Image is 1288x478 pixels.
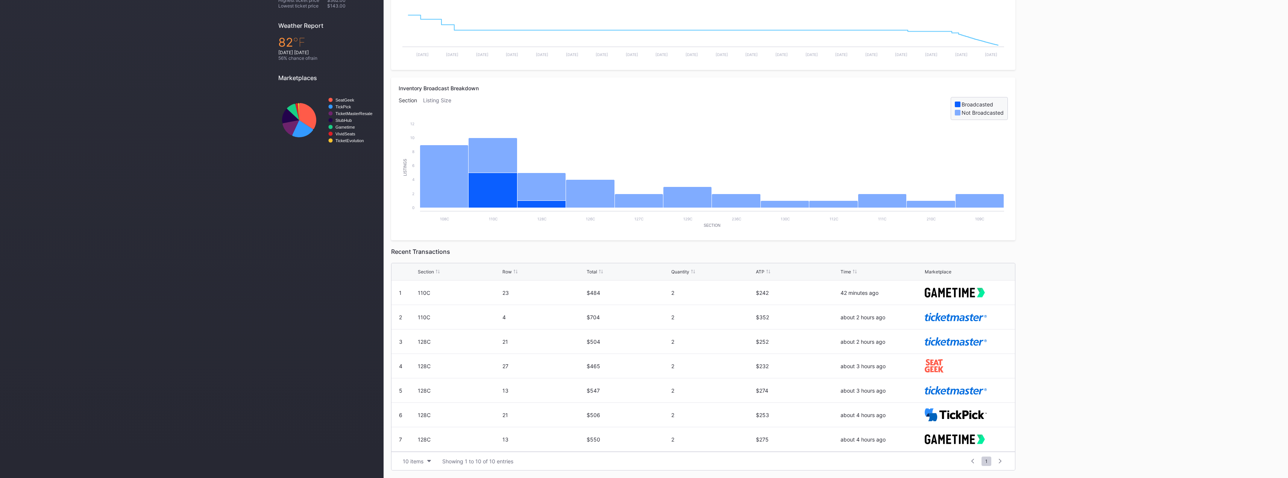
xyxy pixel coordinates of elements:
text: [DATE] [416,52,429,57]
text: [DATE] [865,52,878,57]
div: $253 [756,412,839,418]
text: [DATE] [686,52,698,57]
div: Lowest ticket price [278,3,327,9]
div: about 2 hours ago [840,338,923,345]
text: [DATE] [895,52,907,57]
text: 109C [975,217,984,221]
div: $504 [587,338,669,345]
svg: Chart title [278,87,376,153]
div: 110C [418,290,501,296]
text: [DATE] [925,52,938,57]
text: VividSeats [335,132,355,136]
div: 110C [418,314,501,320]
text: 4 [412,177,414,182]
div: 5 [399,387,402,394]
svg: Chart title [399,120,1008,233]
div: 3 [399,338,402,345]
div: 6 [399,412,402,418]
text: TickPick [335,105,351,109]
div: 21 [502,338,585,345]
img: gametime.svg [925,288,985,297]
div: Section [418,269,434,275]
text: [DATE] [566,52,578,57]
div: $704 [587,314,669,320]
text: Listings [403,159,407,176]
div: about 3 hours ago [840,387,923,394]
div: ATP [756,269,765,275]
text: [DATE] [775,52,788,57]
div: $274 [756,387,839,394]
img: gametime.svg [925,434,985,444]
div: 82 [278,35,376,50]
text: 108C [440,217,449,221]
div: 2 [671,363,754,369]
text: [DATE] [806,52,818,57]
text: 130C [781,217,790,221]
div: 23 [502,290,585,296]
div: Total [587,269,597,275]
text: [DATE] [716,52,728,57]
div: Not Broadcasted [962,109,1004,116]
img: TickPick_logo.svg [925,408,987,422]
div: Quantity [671,269,689,275]
text: 12 [410,121,414,126]
div: 4 [502,314,585,320]
div: $232 [756,363,839,369]
span: 1 [982,457,991,466]
text: TicketMasterResale [335,111,372,116]
text: SeatGeek [335,98,354,102]
text: 111C [878,217,886,221]
text: 112C [830,217,838,221]
div: 42 minutes ago [840,290,923,296]
div: 27 [502,363,585,369]
div: $275 [756,436,839,443]
text: [DATE] [985,52,997,57]
div: $242 [756,290,839,296]
div: $465 [587,363,669,369]
div: $506 [587,412,669,418]
div: Broadcasted [962,101,993,108]
div: 2 [671,387,754,394]
div: 2 [671,338,754,345]
div: 128C [418,363,501,369]
text: [DATE] [536,52,548,57]
div: $484 [587,290,669,296]
text: 129C [683,217,692,221]
div: Marketplace [925,269,951,275]
text: 127C [634,217,643,221]
div: Showing 1 to 10 of 10 entries [442,458,513,464]
img: ticketmaster.svg [925,313,987,321]
text: Section [704,223,720,228]
div: $143.00 [327,3,376,9]
text: TicketEvolution [335,138,364,143]
text: 128C [537,217,546,221]
div: [DATE] [DATE] [278,50,376,55]
div: 21 [502,412,585,418]
div: Weather Report [278,22,376,29]
div: 128C [418,338,501,345]
text: [DATE] [506,52,518,57]
div: about 3 hours ago [840,363,923,369]
img: ticketmaster.svg [925,337,987,346]
svg: Chart title [399,6,1008,62]
div: 2 [671,290,754,296]
div: 10 items [403,458,423,464]
text: 126C [586,217,595,221]
div: 56 % chance of rain [278,55,376,61]
div: Section [399,97,423,120]
div: $547 [587,387,669,394]
div: 2 [671,412,754,418]
div: Inventory Broadcast Breakdown [399,85,1008,91]
button: 10 items [399,456,435,466]
div: $550 [587,436,669,443]
text: [DATE] [626,52,638,57]
text: [DATE] [835,52,848,57]
div: 128C [418,412,501,418]
text: 110C [489,217,498,221]
div: 2 [671,436,754,443]
div: $352 [756,314,839,320]
div: Listing Size [423,97,457,120]
div: 13 [502,436,585,443]
div: about 4 hours ago [840,436,923,443]
div: 4 [399,363,402,369]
